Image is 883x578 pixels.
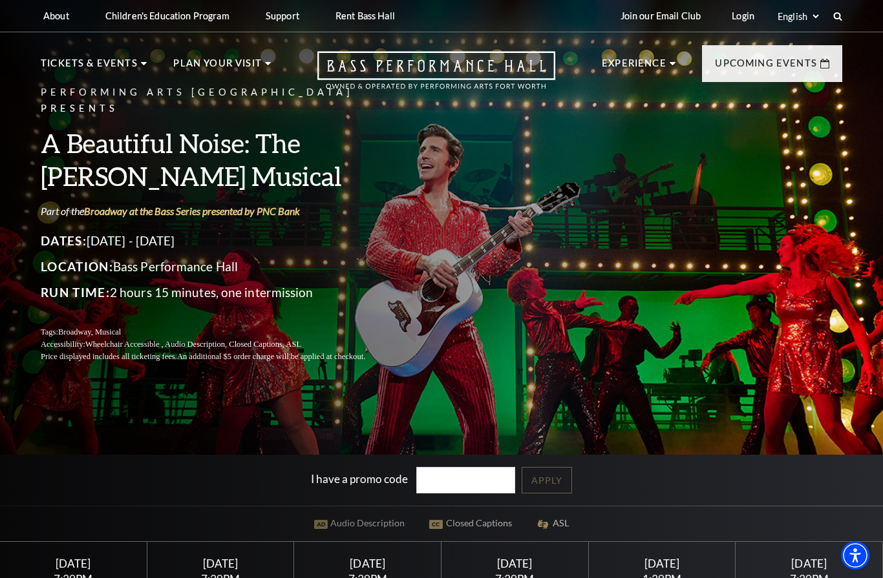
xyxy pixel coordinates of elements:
[41,204,396,218] p: Part of the
[41,259,113,274] span: Location:
[43,10,69,21] p: About
[85,340,301,349] span: Wheelchair Accessible , Audio Description, Closed Captions, ASL
[457,557,573,570] div: [DATE]
[751,557,867,570] div: [DATE]
[105,10,229,21] p: Children's Education Program
[335,10,395,21] p: Rent Bass Hall
[41,338,396,351] p: Accessibility:
[841,541,869,570] div: Accessibility Menu
[604,557,719,570] div: [DATE]
[41,127,396,192] h3: A Beautiful Noise: The [PERSON_NAME] Musical
[715,56,817,79] p: Upcoming Events
[177,352,365,361] span: An additional $5 order charge will be applied at checkout.
[310,557,425,570] div: [DATE]
[41,233,87,248] span: Dates:
[16,557,131,570] div: [DATE]
[602,56,666,79] p: Experience
[271,51,602,102] a: Open this option
[41,256,396,277] p: Bass Performance Hall
[173,56,262,79] p: Plan Your Visit
[84,205,300,217] a: Broadway at the Bass Series presented by PNC Bank - open in a new tab
[41,282,396,303] p: 2 hours 15 minutes, one intermission
[58,327,121,336] span: Broadway, Musical
[311,472,408,486] label: I have a promo code
[41,56,138,79] p: Tickets & Events
[41,351,396,363] p: Price displayed includes all ticketing fees.
[162,557,278,570] div: [DATE]
[41,231,396,251] p: [DATE] - [DATE]
[41,285,110,300] span: Run Time:
[41,326,396,338] p: Tags:
[266,10,299,21] p: Support
[775,10,821,23] select: Select:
